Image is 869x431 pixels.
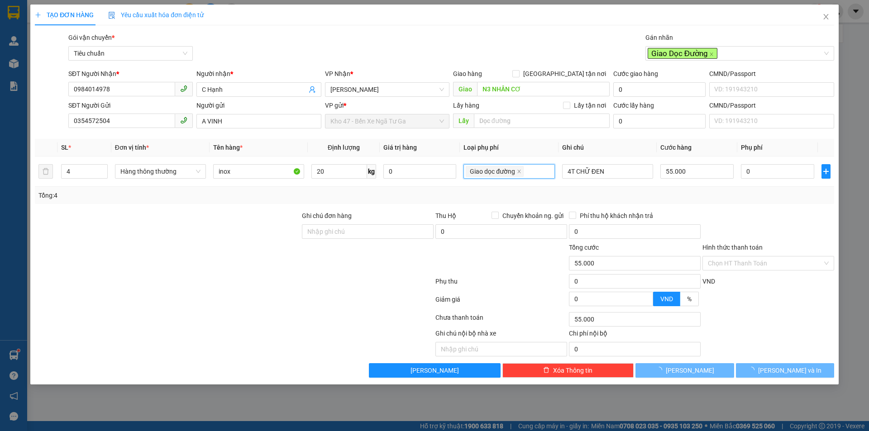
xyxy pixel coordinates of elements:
span: Tiêu chuẩn [74,47,187,60]
button: delete [38,164,53,179]
span: Gói vận chuyển [68,34,115,41]
th: Ghi chú [559,139,657,156]
span: 18:25:00 [DATE] [53,52,106,60]
span: plus [822,168,830,175]
span: loading [656,367,666,373]
span: Cư Kuin [330,83,444,96]
span: plus [35,12,41,18]
span: close [709,52,714,57]
div: CMND/Passport [709,69,834,79]
div: Tổng: 4 [38,190,335,200]
input: Ghi chú đơn hàng [302,224,434,239]
label: Gán nhãn [645,34,673,41]
label: Ghi chú đơn hàng [302,212,352,219]
span: [PERSON_NAME] [666,365,714,375]
span: Phụ phí [741,144,763,151]
span: Lấy [453,114,474,128]
div: Chưa thanh toán [434,313,568,328]
span: [PERSON_NAME] và In [758,365,821,375]
span: % [687,295,692,303]
span: user-add [309,86,316,93]
input: VD: Bàn, Ghế [213,164,304,179]
div: SĐT Người Nhận [68,69,193,79]
div: Chi phí nội bộ [569,328,701,342]
span: Giao Dọc Đường [648,48,717,59]
label: Cước lấy hàng [613,102,654,109]
span: Đơn vị tính [115,144,149,151]
span: Thu Hộ [435,212,456,219]
span: kg [367,164,376,179]
span: Giao hàng [453,70,482,77]
span: VND [660,295,673,303]
div: Ghi chú nội bộ nhà xe [435,328,567,342]
span: loading [748,367,758,373]
button: Close [813,5,839,30]
span: Giao dọc đường [466,166,524,177]
div: CMND/Passport [709,100,834,110]
span: Giao [453,82,477,96]
span: Yêu cầu xuất hóa đơn điện tử [108,11,204,19]
th: Loại phụ phí [460,139,558,156]
span: Hàng thông thường [120,165,201,178]
img: icon [108,12,115,19]
button: deleteXóa Thông tin [502,363,634,378]
button: [PERSON_NAME] [369,363,501,378]
label: Hình thức thanh toán [702,244,763,251]
span: Xóa Thông tin [553,365,592,375]
input: Ghi Chú [562,164,653,179]
span: Tên hàng [213,144,243,151]
input: Cước lấy hàng [613,114,706,128]
span: Giao dọc đường [470,166,515,176]
span: close [822,13,830,20]
span: A ĐẮC - 0963454956 [40,27,109,34]
span: phone [180,85,187,92]
span: Kho 47 - Bến Xe Ngã Tư Ga [40,5,119,24]
span: BXNTG1309250011 - [40,36,132,60]
span: Giá trị hàng [383,144,417,151]
span: Chuyển khoản ng. gửi [499,211,567,221]
span: Cước hàng [660,144,692,151]
span: Lấy tận nơi [570,100,610,110]
input: Dọc đường [474,114,610,128]
input: Nhập ghi chú [435,342,567,356]
button: plus [821,164,831,179]
div: VP gửi [325,100,449,110]
span: 46138_mykhanhtb.tienoanh - In: [40,44,132,60]
span: phone [180,117,187,124]
span: Định lượng [328,144,360,151]
span: [GEOGRAPHIC_DATA] tận nơi [520,69,610,79]
input: Cước giao hàng [613,82,706,97]
div: Người nhận [196,69,321,79]
span: Gửi: [40,5,119,24]
span: Lấy hàng [453,102,479,109]
div: SĐT Người Gửi [68,100,193,110]
span: delete [543,367,549,374]
div: Người gửi [196,100,321,110]
input: Dọc đường [477,82,610,96]
label: Cước giao hàng [613,70,658,77]
input: 0 [383,164,457,179]
span: Kho 47 - Bến Xe Ngã Tư Ga [330,114,444,128]
span: Phí thu hộ khách nhận trả [576,211,657,221]
button: [PERSON_NAME] [635,363,734,378]
span: SL [61,144,68,151]
span: VND [702,278,715,285]
span: VP Nhận [325,70,350,77]
span: [PERSON_NAME] [411,365,459,375]
span: TẠO ĐƠN HÀNG [35,11,94,19]
span: Tổng cước [569,244,599,251]
strong: Nhận: [9,66,105,115]
span: close [517,169,521,175]
button: [PERSON_NAME] và In [736,363,834,378]
div: Phụ thu [434,276,568,292]
div: Giảm giá [434,294,568,310]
